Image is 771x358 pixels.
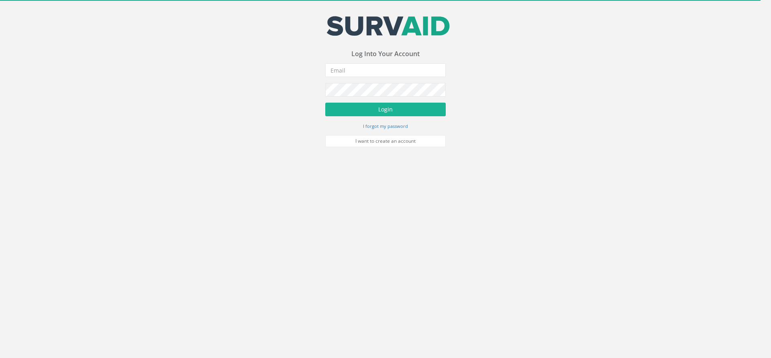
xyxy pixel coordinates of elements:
a: I forgot my password [363,122,408,129]
button: Login [325,103,446,116]
a: I want to create an account [325,135,446,147]
h3: Log Into Your Account [325,51,446,58]
input: Email [325,63,446,77]
small: I forgot my password [363,123,408,129]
